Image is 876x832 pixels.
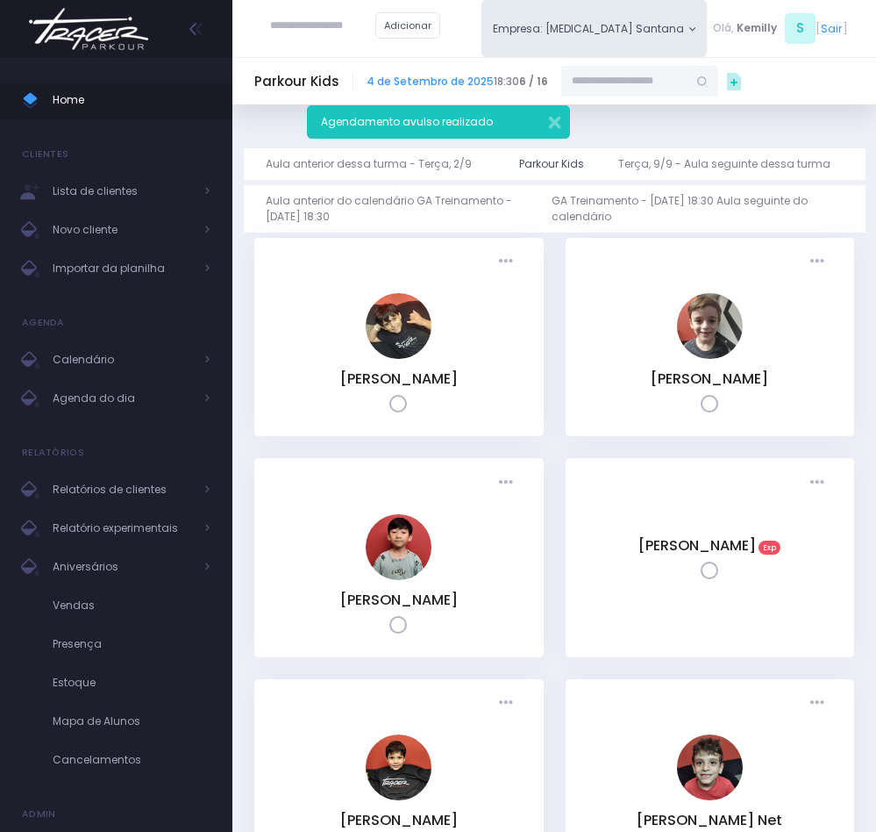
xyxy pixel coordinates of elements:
[53,556,193,578] span: Aniversários
[340,810,458,830] a: [PERSON_NAME]
[53,517,193,540] span: Relatório experimentais
[53,348,193,371] span: Calendário
[821,20,843,37] a: Sair
[340,369,458,389] a: [PERSON_NAME]
[53,633,210,656] span: Presença
[651,369,768,389] a: [PERSON_NAME]
[366,789,431,804] a: Lorenzo Bortoletto de Alencar
[677,293,743,359] img: Gael Prado Cesena
[53,671,210,694] span: Estoque
[340,590,458,610] a: [PERSON_NAME]
[737,20,777,36] span: Kemilly
[519,156,584,172] div: Parkour Kids
[22,797,56,832] h4: Admin
[366,348,431,362] a: Bernardo campos sallum
[321,114,493,129] span: Agendamento avulso realizado
[53,710,210,733] span: Mapa de Alunos
[637,810,782,830] a: [PERSON_NAME] Net
[677,735,743,800] img: Mário José Tchakerian Net
[618,148,844,180] a: Terça, 9/9 - Aula seguinte dessa turma
[707,11,854,47] div: [ ]
[53,180,193,203] span: Lista de clientes
[254,74,339,90] h5: Parkour Kids
[366,514,431,580] img: Henrique Saito
[266,148,485,180] a: Aula anterior dessa turma - Terça, 2/9
[677,348,743,362] a: Gael Prado Cesena
[366,293,431,359] img: Bernardo campos sallum
[53,478,193,501] span: Relatórios de clientes
[758,541,780,555] span: Exp
[519,74,548,89] strong: 6 / 16
[366,569,431,584] a: Henrique Saito
[366,735,431,800] img: Lorenzo Bortoletto de Alencar
[552,185,843,233] a: GA Treinamento - [DATE] 18:30 Aula seguinte do calendário
[266,185,552,233] a: Aula anterior do calendário GA Treinamento - [DATE] 18:30
[53,749,210,771] span: Cancelamentos
[53,219,193,241] span: Novo cliente
[713,20,734,36] span: Olá,
[53,257,193,280] span: Importar da planilha
[785,13,815,44] span: S
[375,12,440,39] a: Adicionar
[22,435,84,470] h4: Relatórios
[53,89,210,111] span: Home
[638,535,756,556] a: [PERSON_NAME]
[22,137,68,172] h4: Clientes
[53,594,210,617] span: Vendas
[53,387,193,410] span: Agenda do dia
[367,74,494,89] a: 4 de Setembro de 2025
[367,74,548,90] span: 18:30
[22,305,65,341] h4: Agenda
[677,789,743,804] a: Mário José Tchakerian Net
